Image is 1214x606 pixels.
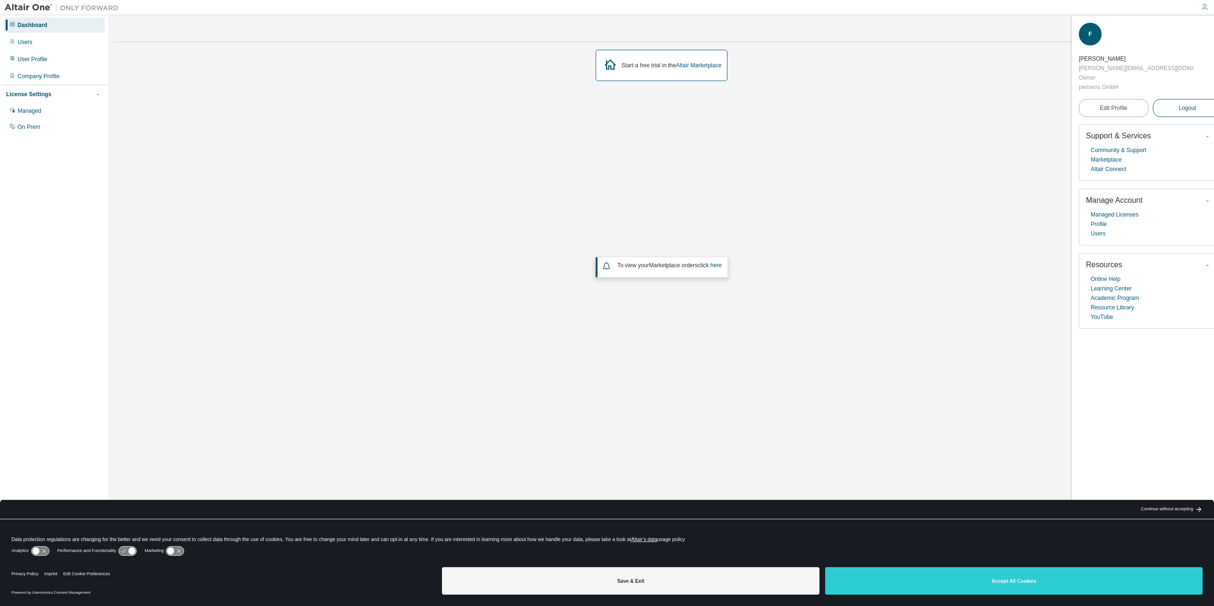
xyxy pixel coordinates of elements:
a: Online Help [1091,274,1121,284]
div: User Profile [18,55,47,63]
span: Edit Profile [1100,104,1127,112]
div: Dashboard [18,21,47,29]
div: Start a free trial in the [622,62,722,69]
div: Florian Pfeiffer [1079,54,1194,63]
a: Learning Center [1091,284,1131,293]
em: Marketplace orders [649,262,698,269]
a: Profile [1091,219,1107,229]
span: F [1088,31,1092,37]
div: [PERSON_NAME][EMAIL_ADDRESS][DOMAIN_NAME] [1079,63,1194,73]
a: Managed Licenses [1091,210,1139,219]
a: Altair Connect [1091,164,1126,174]
span: To view your click [617,262,722,269]
a: Marketplace [1091,155,1122,164]
span: Logout [1178,103,1196,113]
a: Community & Support [1091,145,1146,155]
div: Owner [1079,73,1194,82]
span: Manage Account [1086,196,1142,204]
div: perisens GmbH [1079,82,1194,92]
a: Edit Profile [1079,99,1149,117]
a: Users [1091,229,1105,238]
div: Users [18,38,32,46]
a: Academic Program [1091,293,1139,303]
span: Resources [1086,261,1122,269]
div: License Settings [6,90,51,98]
a: YouTube [1091,312,1113,322]
div: Managed [18,107,41,115]
a: here [710,262,722,269]
div: Company Profile [18,72,60,80]
div: On Prem [18,123,40,131]
a: Altair Marketplace [676,62,721,69]
img: Altair One [5,3,123,12]
span: Support & Services [1086,132,1151,140]
a: Resource Library [1091,303,1134,312]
